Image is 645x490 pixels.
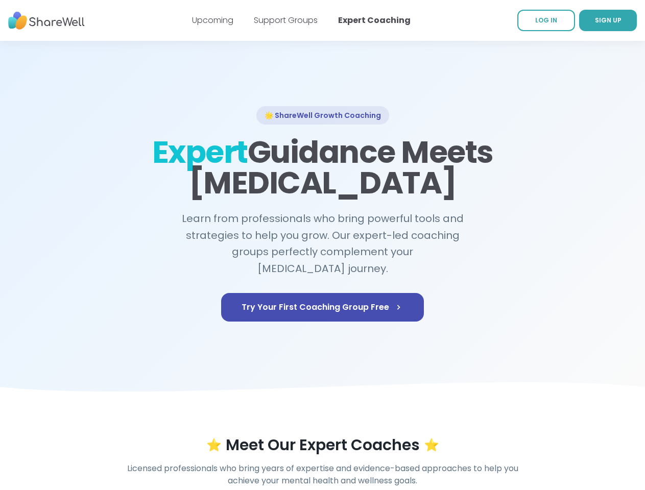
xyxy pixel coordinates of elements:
span: SIGN UP [595,16,622,24]
h1: Guidance Meets [MEDICAL_DATA] [151,137,494,198]
a: LOG IN [517,10,575,31]
img: ShareWell Nav Logo [8,7,85,35]
span: Try Your First Coaching Group Free [242,301,403,313]
a: Upcoming [192,14,233,26]
div: 🌟 ShareWell Growth Coaching [256,106,389,125]
h4: Licensed professionals who bring years of expertise and evidence-based approaches to help you ach... [127,462,519,487]
a: Try Your First Coaching Group Free [221,293,424,322]
span: Expert [152,131,248,174]
span: LOG IN [535,16,557,24]
h2: Learn from professionals who bring powerful tools and strategies to help you grow. Our expert-led... [176,210,470,277]
a: Expert Coaching [338,14,411,26]
a: SIGN UP [579,10,637,31]
h3: Meet Our Expert Coaches [226,436,420,454]
span: ⭐ [424,437,439,453]
span: ⭐ [206,437,222,453]
a: Support Groups [254,14,318,26]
